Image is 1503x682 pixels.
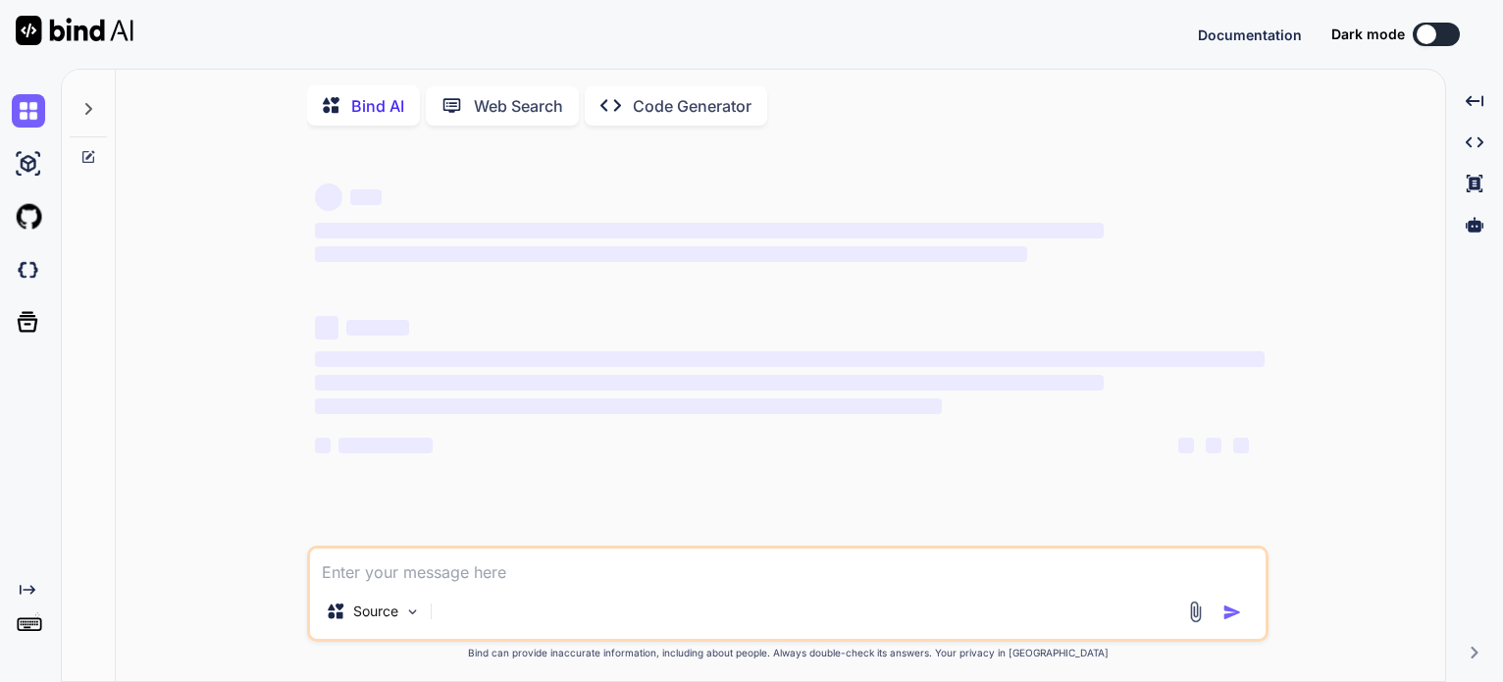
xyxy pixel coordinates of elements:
img: icon [1222,603,1242,622]
span: ‌ [346,320,409,336]
span: ‌ [315,184,342,211]
span: Dark mode [1331,25,1405,44]
span: ‌ [1233,438,1249,453]
span: ‌ [1206,438,1221,453]
span: ‌ [315,398,942,414]
img: Bind AI [16,16,133,45]
span: ‌ [315,375,1103,391]
span: ‌ [338,438,433,453]
span: ‌ [315,438,331,453]
span: ‌ [315,316,338,340]
p: Source [353,602,398,621]
span: ‌ [315,223,1103,238]
img: chat [12,94,45,128]
p: Bind can provide inaccurate information, including about people. Always double-check its answers.... [307,646,1269,660]
span: ‌ [1178,438,1194,453]
span: ‌ [315,246,1027,262]
img: githubLight [12,200,45,234]
span: Documentation [1198,26,1302,43]
img: darkCloudIdeIcon [12,253,45,287]
span: ‌ [350,189,382,205]
img: attachment [1184,601,1207,623]
p: Bind AI [351,94,404,118]
img: Pick Models [404,603,421,620]
p: Code Generator [633,94,751,118]
img: ai-studio [12,147,45,181]
p: Web Search [474,94,563,118]
button: Documentation [1198,25,1302,45]
span: ‌ [315,351,1265,367]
